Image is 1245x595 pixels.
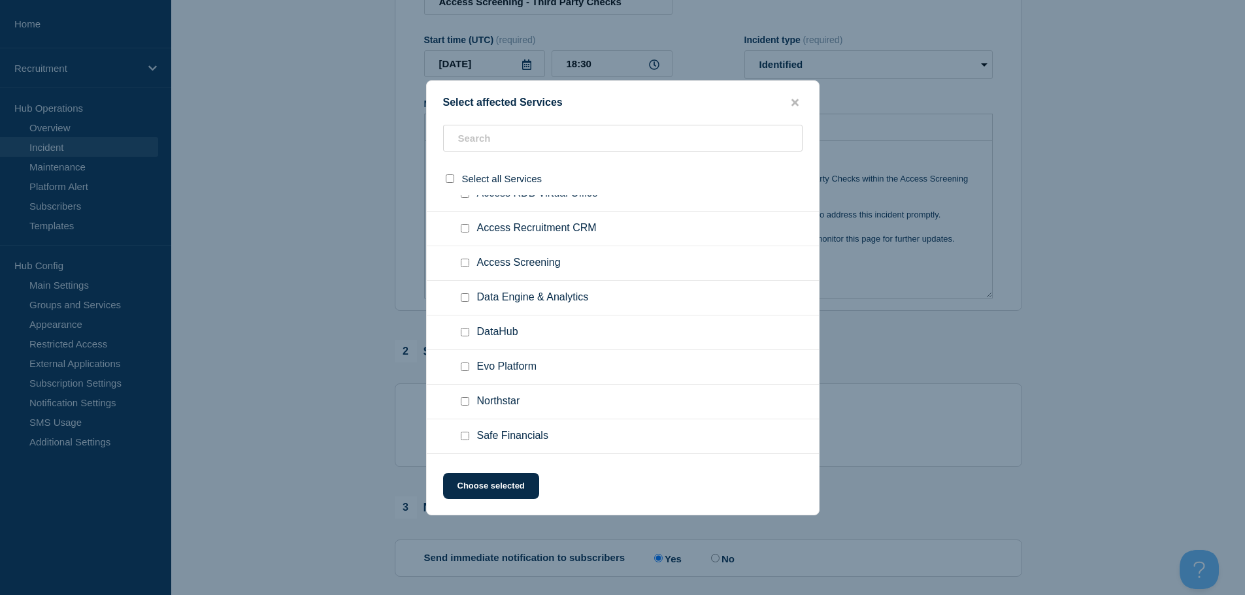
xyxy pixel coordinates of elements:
[461,224,469,233] input: Access Recruitment CRM checkbox
[443,473,539,499] button: Choose selected
[462,173,542,184] span: Select all Services
[461,397,469,406] input: Northstar checkbox
[461,293,469,302] input: Data Engine & Analytics checkbox
[427,97,819,109] div: Select affected Services
[788,97,803,109] button: close button
[446,174,454,183] input: select all checkbox
[477,222,597,235] span: Access Recruitment CRM
[477,361,537,374] span: Evo Platform
[461,362,469,371] input: Evo Platform checkbox
[461,432,469,440] input: Safe Financials checkbox
[477,430,548,443] span: Safe Financials
[443,125,803,152] input: Search
[477,326,518,339] span: DataHub
[477,257,561,270] span: Access Screening
[477,395,520,408] span: Northstar
[477,291,589,304] span: Data Engine & Analytics
[461,259,469,267] input: Access Screening checkbox
[461,328,469,336] input: DataHub checkbox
